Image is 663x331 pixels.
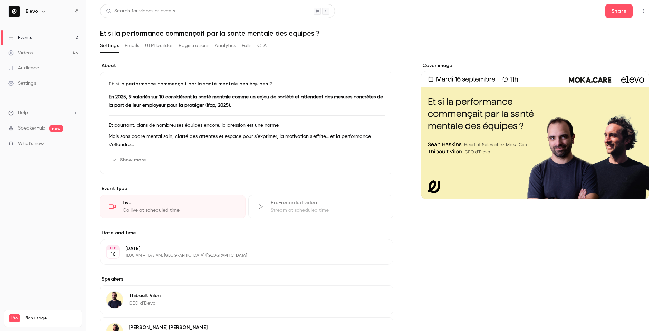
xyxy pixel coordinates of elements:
p: Mais sans cadre mental sain, clarté des attentes et espace pour s’exprimer, la motivation s’effri... [109,132,385,149]
button: Registrations [179,40,209,51]
div: Thibault VilonThibault VilonCEO d'Elevo [100,285,393,314]
label: About [100,62,393,69]
span: Plan usage [25,315,78,321]
h6: Elevo [26,8,38,15]
button: Emails [125,40,139,51]
button: Share [605,4,633,18]
p: Thibault Vilon [129,292,161,299]
p: Et si la performance commençait par la santé mentale des équipes ? [109,81,385,87]
li: help-dropdown-opener [8,109,78,116]
div: Audience [8,65,39,72]
label: Cover image [421,62,649,69]
h1: Et si la performance commençait par la santé mentale des équipes ? [100,29,649,37]
a: SpeakerHub [18,125,45,132]
p: 16 [110,251,116,258]
p: 11:00 AM - 11:45 AM, [GEOGRAPHIC_DATA]/[GEOGRAPHIC_DATA] [125,253,357,258]
span: Help [18,109,28,116]
strong: En 2025, 9 salariés sur 10 considèrent la santé mentale comme un enjeu de société et attendent de... [109,95,383,108]
button: CTA [257,40,267,51]
p: [PERSON_NAME] [PERSON_NAME] [129,324,348,331]
label: Speakers [100,276,393,283]
button: Show more [109,154,150,165]
div: Search for videos or events [106,8,175,15]
iframe: Noticeable Trigger [70,141,78,147]
button: Settings [100,40,119,51]
span: Pro [9,314,20,322]
p: Event type [100,185,393,192]
div: Go live at scheduled time [123,207,237,214]
div: Pre-recorded videoStream at scheduled time [248,195,394,218]
div: Pre-recorded video [271,199,385,206]
div: SEP [107,246,119,250]
p: [DATE] [125,245,357,252]
div: Videos [8,49,33,56]
p: CEO d'Elevo [129,300,161,307]
section: Cover image [421,62,649,199]
button: UTM builder [145,40,173,51]
div: Stream at scheduled time [271,207,385,214]
img: Elevo [9,6,20,17]
img: Thibault Vilon [106,292,123,308]
span: new [49,125,63,132]
button: Polls [242,40,252,51]
p: Et pourtant, dans de nombreuses équipes encore, la pression est une norme. [109,121,385,130]
span: What's new [18,140,44,148]
div: LiveGo live at scheduled time [100,195,246,218]
button: Analytics [215,40,236,51]
label: Date and time [100,229,393,236]
div: Events [8,34,32,41]
div: Settings [8,80,36,87]
div: Live [123,199,237,206]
